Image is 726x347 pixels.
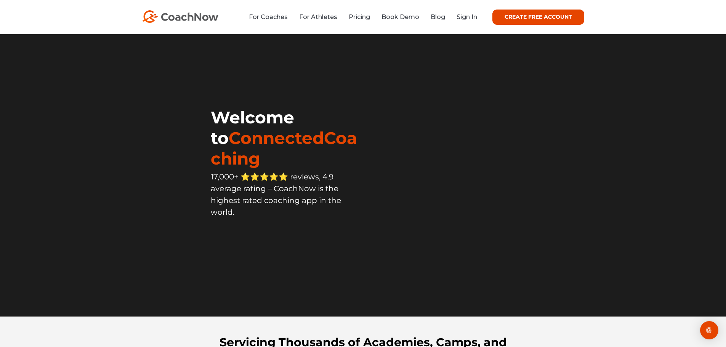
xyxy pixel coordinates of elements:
[249,13,288,21] a: For Coaches
[142,10,218,23] img: CoachNow Logo
[211,128,357,169] span: ConnectedCoaching
[492,10,584,25] a: CREATE FREE ACCOUNT
[381,13,419,21] a: Book Demo
[211,107,363,169] h1: Welcome to
[211,235,363,257] iframe: Embedded CTA
[211,172,341,217] span: 17,000+ ⭐️⭐️⭐️⭐️⭐️ reviews, 4.9 average rating – CoachNow is the highest rated coaching app in th...
[431,13,445,21] a: Blog
[299,13,337,21] a: For Athletes
[349,13,370,21] a: Pricing
[457,13,477,21] a: Sign In
[700,321,718,339] div: Open Intercom Messenger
